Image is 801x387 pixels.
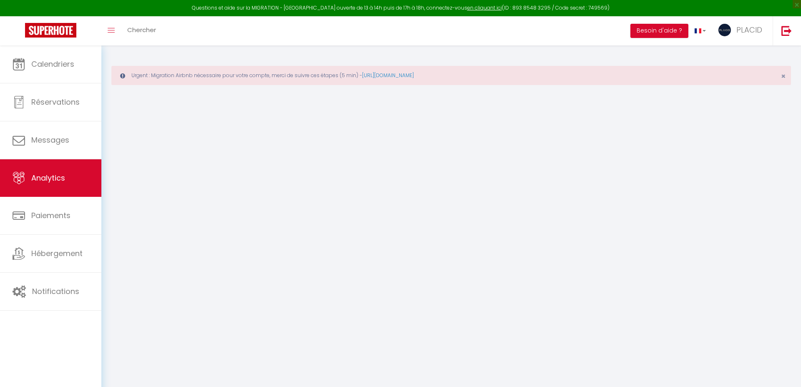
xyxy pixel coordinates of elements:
[630,24,688,38] button: Besoin d'aide ?
[127,25,156,34] span: Chercher
[25,23,76,38] img: Super Booking
[781,71,786,81] span: ×
[31,135,69,145] span: Messages
[31,210,71,221] span: Paiements
[31,173,65,183] span: Analytics
[121,16,162,45] a: Chercher
[31,59,74,69] span: Calendriers
[31,97,80,107] span: Réservations
[467,4,502,11] a: en cliquant ici
[712,16,773,45] a: ... PLACID
[31,248,83,259] span: Hébergement
[736,25,762,35] span: PLACID
[111,66,791,85] div: Urgent : Migration Airbnb nécessaire pour votre compte, merci de suivre ces étapes (5 min) -
[32,286,79,297] span: Notifications
[781,25,792,36] img: logout
[718,24,731,36] img: ...
[781,73,786,80] button: Close
[362,72,414,79] a: [URL][DOMAIN_NAME]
